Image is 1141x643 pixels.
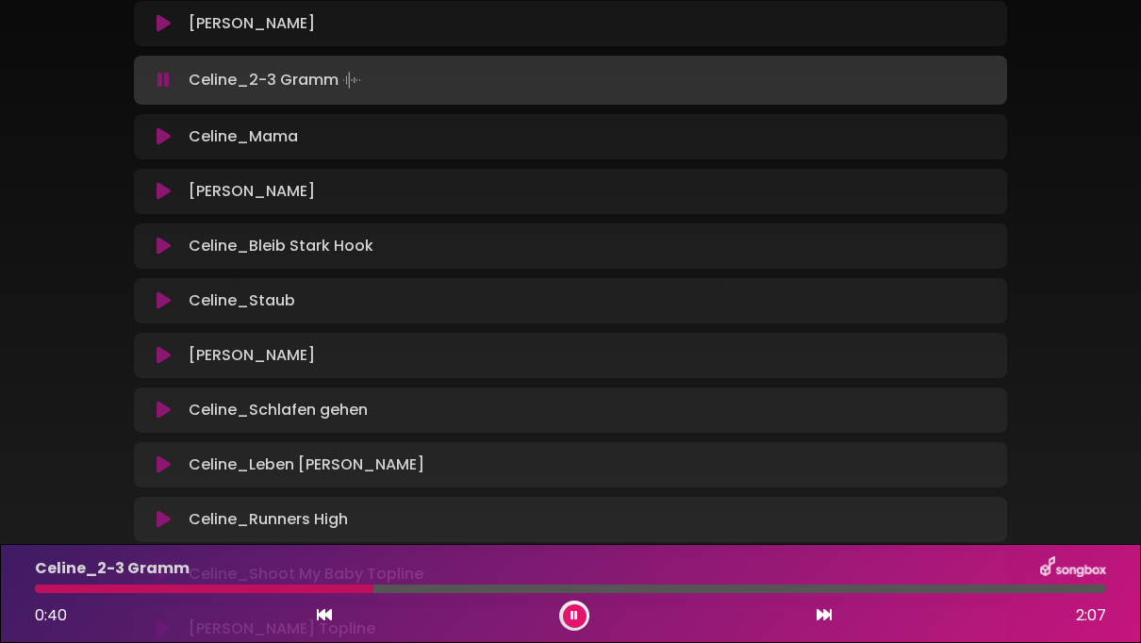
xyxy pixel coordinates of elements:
[189,508,348,531] p: Celine_Runners High
[189,180,315,203] p: [PERSON_NAME]
[189,399,368,421] p: Celine_Schlafen gehen
[189,453,424,476] p: Celine_Leben [PERSON_NAME]
[1076,604,1106,627] span: 2:07
[189,67,365,93] p: Celine_2-3 Gramm
[189,125,298,148] p: Celine_Mama
[189,235,373,257] p: Celine_Bleib Stark Hook
[189,344,315,367] p: [PERSON_NAME]
[1040,556,1106,581] img: songbox-logo-white.png
[339,67,365,93] img: waveform4.gif
[35,557,190,580] p: Celine_2-3 Gramm
[189,12,315,35] p: [PERSON_NAME]
[189,289,295,312] p: Celine_Staub
[35,604,67,626] span: 0:40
